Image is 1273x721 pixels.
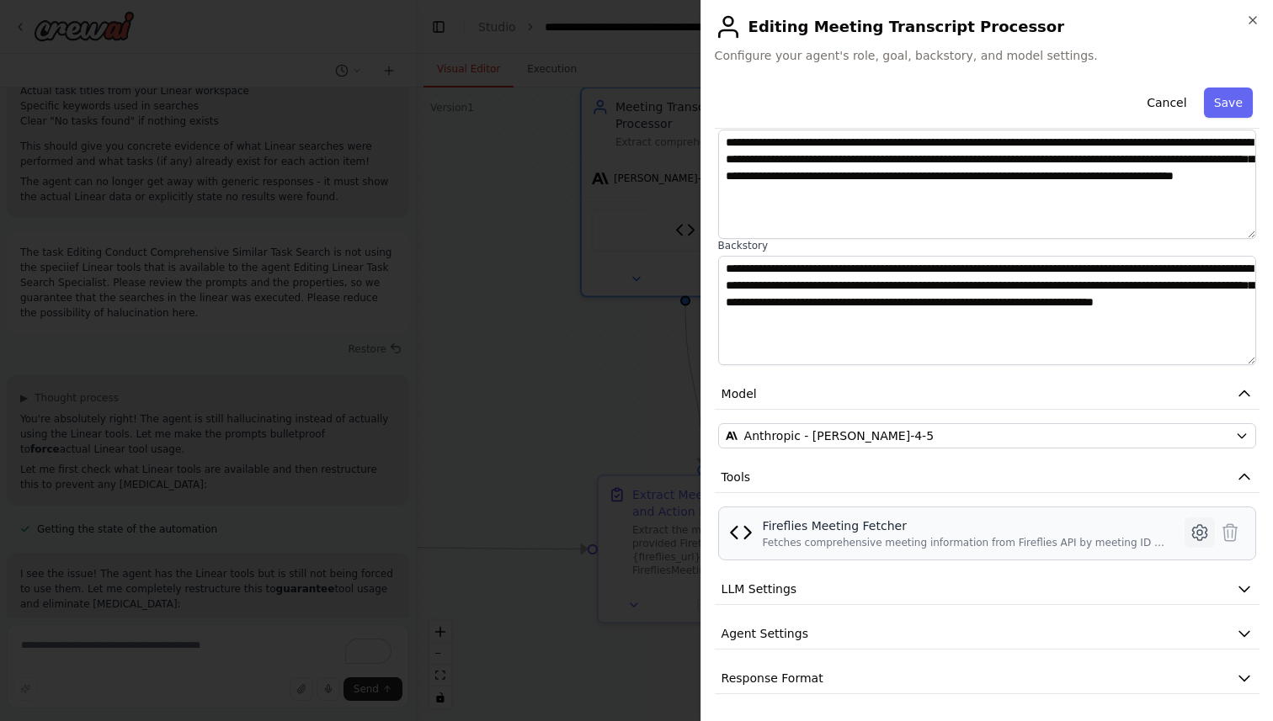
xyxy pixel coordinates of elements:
button: Agent Settings [715,618,1260,649]
h2: Editing Meeting Transcript Processor [715,13,1260,40]
span: Tools [722,469,751,485]
button: Configure tool [1185,517,1215,548]
span: Model [722,385,757,402]
img: Fireflies Meeting Fetcher [729,521,753,544]
label: Backstory [718,239,1256,252]
span: Configure your agent's role, goal, backstory, and model settings. [715,47,1260,64]
button: Cancel [1137,87,1196,118]
span: LLM Settings [722,581,797,597]
button: Anthropic - [PERSON_NAME]-4-5 [718,423,1256,448]
div: Fetches comprehensive meeting information from Fireflies API by meeting ID or URL, returning raw ... [763,536,1168,549]
button: LLM Settings [715,574,1260,605]
button: Tools [715,462,1260,493]
button: Save [1204,87,1253,118]
button: Delete tool [1215,517,1245,548]
div: Fireflies Meeting Fetcher [763,517,1168,534]
button: Response Format [715,663,1260,694]
button: Model [715,379,1260,410]
span: Anthropic - claude-sonnet-4-5 [744,427,934,444]
span: Response Format [722,670,823,687]
span: Agent Settings [722,625,808,642]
